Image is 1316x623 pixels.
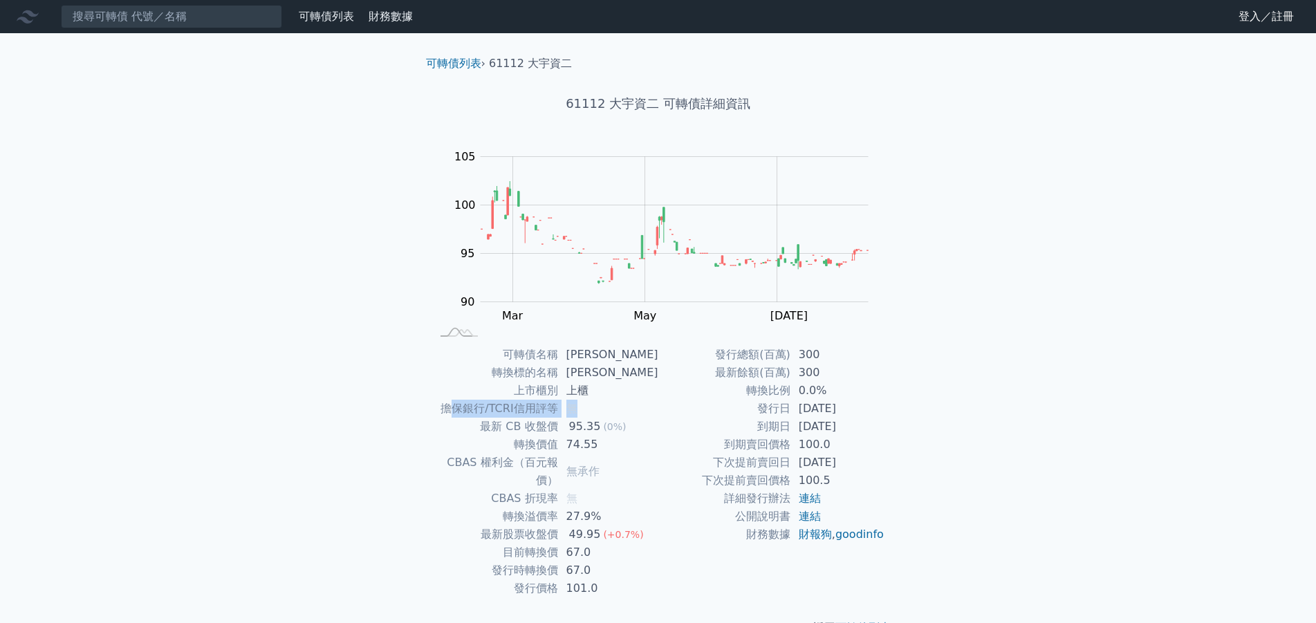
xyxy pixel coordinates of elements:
[658,526,790,543] td: 財務數據
[489,55,572,72] li: 61112 大宇資二
[461,295,474,308] tspan: 90
[558,382,658,400] td: 上櫃
[432,526,558,543] td: 最新股票收盤價
[658,346,790,364] td: 發行總額(百萬)
[658,418,790,436] td: 到期日
[461,247,474,260] tspan: 95
[1227,6,1305,28] a: 登入／註冊
[770,309,808,322] tspan: [DATE]
[558,561,658,579] td: 67.0
[432,364,558,382] td: 轉換標的名稱
[1247,557,1316,623] div: 聊天小工具
[799,492,821,505] a: 連結
[790,436,885,454] td: 100.0
[603,421,626,432] span: (0%)
[566,492,577,505] span: 無
[432,436,558,454] td: 轉換價值
[566,418,604,436] div: 95.35
[502,309,523,322] tspan: Mar
[432,400,558,418] td: 擔保銀行/TCRI信用評等
[432,543,558,561] td: 目前轉換價
[1247,557,1316,623] iframe: Chat Widget
[790,418,885,436] td: [DATE]
[558,346,658,364] td: [PERSON_NAME]
[299,10,354,23] a: 可轉債列表
[790,364,885,382] td: 300
[432,418,558,436] td: 最新 CB 收盤價
[454,198,476,212] tspan: 100
[432,382,558,400] td: 上市櫃別
[454,150,476,163] tspan: 105
[790,472,885,490] td: 100.5
[558,364,658,382] td: [PERSON_NAME]
[658,436,790,454] td: 到期賣回價格
[633,309,656,322] tspan: May
[658,472,790,490] td: 下次提前賣回價格
[426,57,481,70] a: 可轉債列表
[658,454,790,472] td: 下次提前賣回日
[432,508,558,526] td: 轉換溢價率
[369,10,413,23] a: 財務數據
[790,526,885,543] td: ,
[835,528,884,541] a: goodinfo
[658,364,790,382] td: 最新餘額(百萬)
[432,454,558,490] td: CBAS 權利金（百元報價）
[432,490,558,508] td: CBAS 折現率
[447,150,889,322] g: Chart
[426,55,485,72] li: ›
[799,528,832,541] a: 財報狗
[558,436,658,454] td: 74.55
[61,5,282,28] input: 搜尋可轉債 代號／名稱
[790,346,885,364] td: 300
[603,529,643,540] span: (+0.7%)
[658,400,790,418] td: 發行日
[432,579,558,597] td: 發行價格
[658,508,790,526] td: 公開說明書
[558,579,658,597] td: 101.0
[790,382,885,400] td: 0.0%
[566,402,577,415] span: 無
[558,543,658,561] td: 67.0
[566,465,600,478] span: 無承作
[658,382,790,400] td: 轉換比例
[558,508,658,526] td: 27.9%
[658,490,790,508] td: 詳細發行辦法
[790,400,885,418] td: [DATE]
[566,526,604,543] div: 49.95
[415,94,902,113] h1: 61112 大宇資二 可轉債詳細資訊
[432,561,558,579] td: 發行時轉換價
[799,510,821,523] a: 連結
[790,454,885,472] td: [DATE]
[432,346,558,364] td: 可轉債名稱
